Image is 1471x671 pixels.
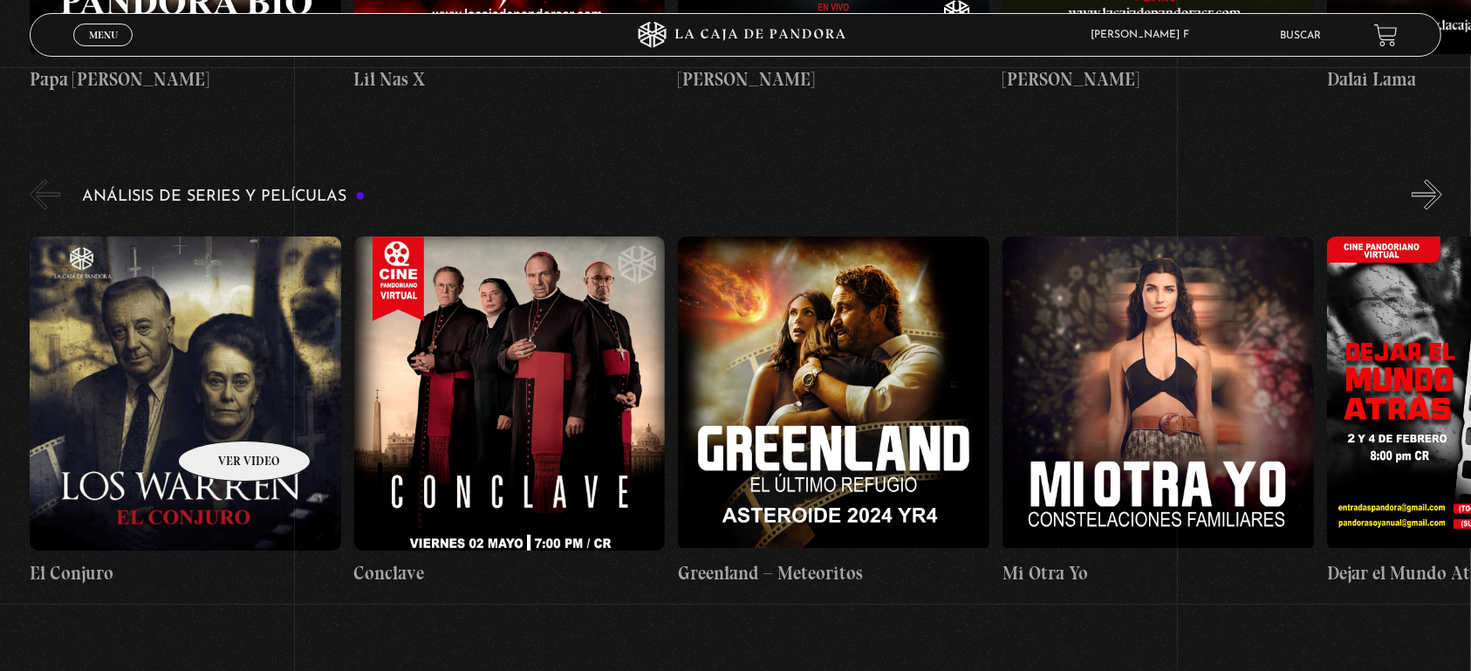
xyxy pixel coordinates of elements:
[83,45,124,57] span: Cerrar
[30,179,60,209] button: Previous
[678,223,989,600] a: Greenland – Meteoritos
[1412,179,1442,209] button: Next
[678,559,989,587] h4: Greenland – Meteoritos
[30,65,341,92] h4: Papa [PERSON_NAME]
[354,559,666,587] h4: Conclave
[30,559,341,587] h4: El Conjuro
[678,65,989,92] h4: [PERSON_NAME]
[354,65,666,92] h4: Lil Nas X
[30,223,341,600] a: El Conjuro
[82,188,366,205] h3: Análisis de series y películas
[1002,223,1314,600] a: Mi Otra Yo
[1281,31,1322,41] a: Buscar
[1082,30,1207,40] span: [PERSON_NAME] F
[89,30,118,40] span: Menu
[1002,559,1314,587] h4: Mi Otra Yo
[1374,24,1398,47] a: View your shopping cart
[354,223,666,600] a: Conclave
[1002,65,1314,92] h4: [PERSON_NAME]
